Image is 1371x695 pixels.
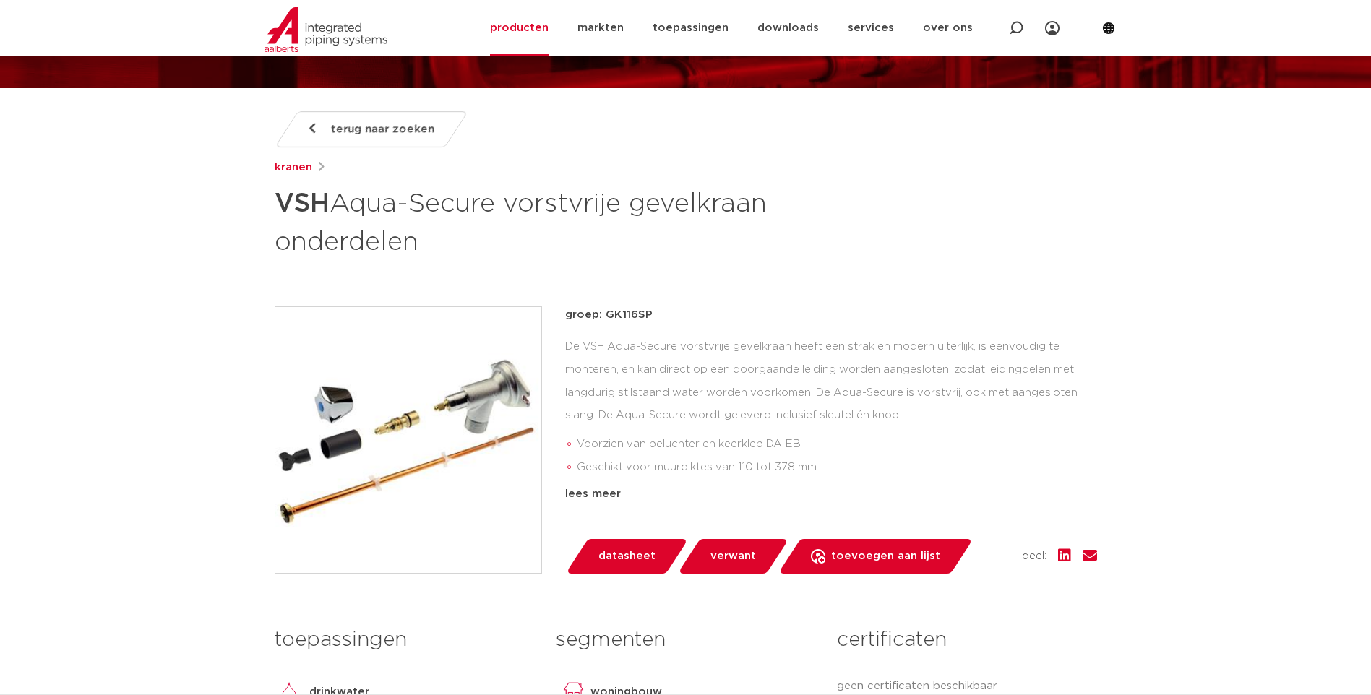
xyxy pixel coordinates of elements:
h3: certificaten [837,626,1096,655]
span: verwant [710,545,756,568]
h1: Aqua-Secure vorstvrije gevelkraan onderdelen [275,182,817,260]
span: terug naar zoeken [331,118,434,141]
p: groep: GK116SP [565,306,1097,324]
li: Geschikt voor muurdiktes van 110 tot 378 mm [577,456,1097,479]
a: terug naar zoeken [274,111,468,147]
a: datasheet [565,539,688,574]
h3: toepassingen [275,626,534,655]
h3: segmenten [556,626,815,655]
a: verwant [677,539,788,574]
strong: VSH [275,191,330,217]
span: datasheet [598,545,656,568]
div: De VSH Aqua-Secure vorstvrije gevelkraan heeft een strak en modern uiterlijk, is eenvoudig te mon... [565,335,1097,480]
p: geen certificaten beschikbaar [837,678,1096,695]
a: kranen [275,159,312,176]
li: Voorzien van beluchter en keerklep DA-EB [577,433,1097,456]
div: lees meer [565,485,1097,503]
span: deel: [1022,548,1046,565]
img: Product Image for VSH Aqua-Secure vorstvrije gevelkraan onderdelen [275,307,541,573]
span: toevoegen aan lijst [831,545,940,568]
